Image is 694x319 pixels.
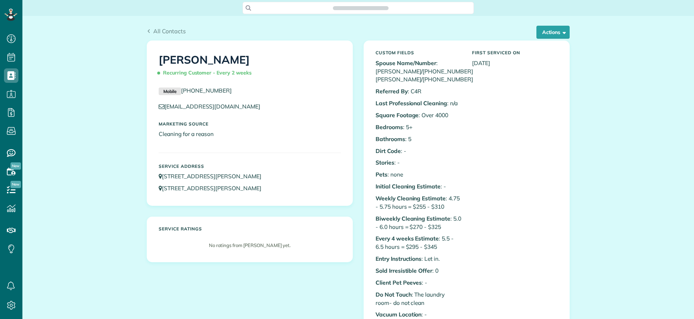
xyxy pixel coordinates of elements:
a: [EMAIL_ADDRESS][DOMAIN_NAME] [159,103,267,110]
h5: First Serviced On [472,50,558,55]
b: Dirt Code [376,147,401,154]
p: : 5.0 - 6.0 hours = $270 - $325 [376,214,461,231]
span: Recurring Customer - Every 2 weeks [159,67,254,79]
p: : [PERSON_NAME]/[PHONE_NUMBER] [PERSON_NAME]/[PHONE_NUMBER] [376,59,461,84]
b: Pets [376,171,387,178]
b: Do Not Touch [376,291,412,298]
p: : - [376,158,461,167]
p: : The laundry room- do not clean [376,290,461,307]
p: : C4R [376,87,461,95]
b: Bedrooms [376,123,403,131]
b: Bathrooms [376,135,405,143]
h5: Marketing Source [159,122,341,126]
p: : none [376,170,461,179]
h5: Service Address [159,164,341,169]
b: Last Professional Cleaning [376,99,447,107]
b: Every 4 weeks Estimate [376,235,439,242]
h5: Custom Fields [376,50,461,55]
b: Vacuum Location [376,311,421,318]
span: New [10,181,21,188]
p: : 4.75 - 5.75 hours = $255 - $310 [376,194,461,211]
p: : - [376,310,461,319]
b: Sold Irresistible Offer [376,267,432,274]
p: : Over 4000 [376,111,461,119]
a: All Contacts [147,27,186,35]
p: : 5+ [376,123,461,131]
b: Referred By [376,88,408,95]
span: All Contacts [153,27,186,35]
a: [STREET_ADDRESS][PERSON_NAME] [159,173,268,180]
p: No ratings from [PERSON_NAME] yet. [162,242,337,249]
p: : - [376,182,461,191]
b: Weekly Cleaning Estimate [376,195,446,202]
h5: Service ratings [159,226,341,231]
p: : - [376,147,461,155]
p: : 5.5 - 6.5 hours = $295 - $345 [376,234,461,251]
p: Cleaning for a reason [159,130,341,138]
p: : Let in. [376,255,461,263]
b: Square Footage [376,111,419,119]
p: : 0 [376,267,461,275]
b: Biweekly Cleaning Estimate [376,215,450,222]
b: Stories [376,159,394,166]
span: New [10,162,21,170]
b: Spouse Name/Number [376,59,436,67]
button: Actions [536,26,570,39]
h1: [PERSON_NAME] [159,54,341,79]
b: Client Pet Peeves [376,279,422,286]
p: [DATE] [472,59,558,67]
p: : - [376,278,461,287]
b: Entry Instructions [376,255,421,262]
p: : 5 [376,135,461,143]
a: Mobile[PHONE_NUMBER] [159,87,232,94]
b: Initial Cleaning Estimate [376,183,441,190]
a: [STREET_ADDRESS][PERSON_NAME] [159,184,268,192]
small: Mobile [159,88,181,95]
span: Search ZenMaid… [340,4,381,12]
p: : n/a [376,99,461,107]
